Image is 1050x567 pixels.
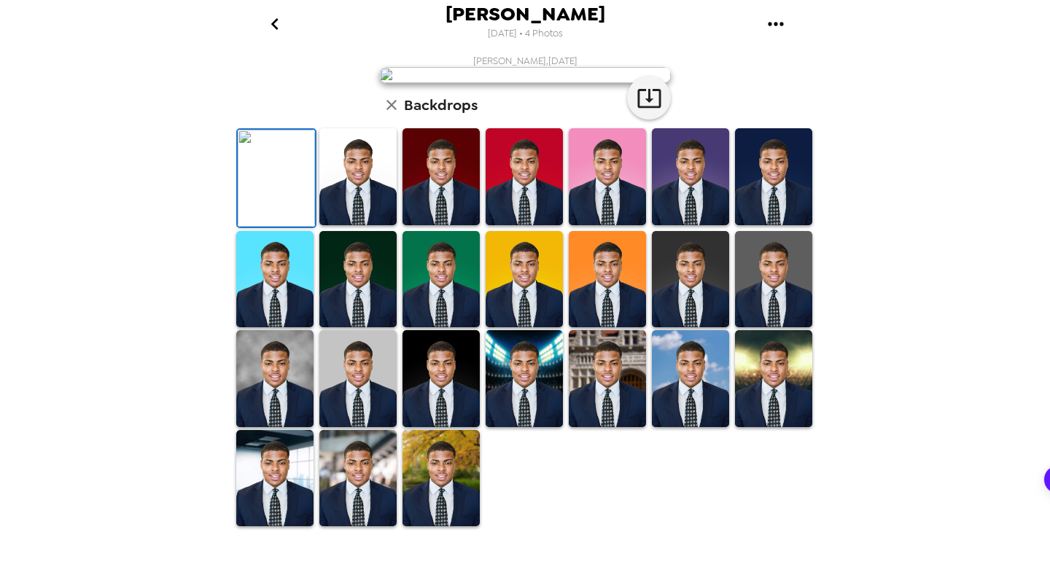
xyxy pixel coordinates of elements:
[488,24,563,44] span: [DATE] • 4 Photos
[473,55,577,67] span: [PERSON_NAME] , [DATE]
[404,93,478,117] h6: Backdrops
[238,130,315,227] img: Original
[446,4,605,24] span: [PERSON_NAME]
[379,67,671,83] img: user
